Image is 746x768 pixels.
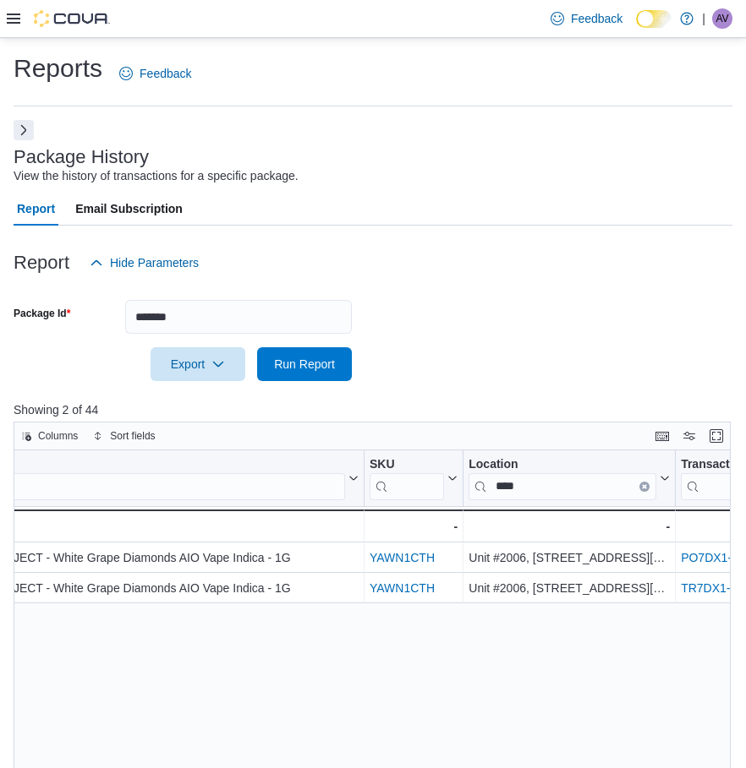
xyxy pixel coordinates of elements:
[110,254,199,271] span: Hide Parameters
[544,2,629,35] a: Feedback
[702,8,705,29] p: |
[370,457,444,500] div: SKU URL
[469,457,670,500] button: LocationClear input
[469,457,656,473] div: Location
[636,28,637,29] span: Dark Mode
[83,246,206,280] button: Hide Parameters
[14,120,34,140] button: Next
[679,426,699,446] button: Display options
[716,8,728,29] span: AV
[14,307,70,320] label: Package Id
[86,426,162,446] button: Sort fields
[370,457,458,500] button: SKU
[370,516,458,537] div: -
[151,347,245,381] button: Export
[112,57,198,90] a: Feedback
[34,10,110,27] img: Cova
[110,429,155,443] span: Sort fields
[17,192,55,226] span: Report
[370,457,444,473] div: SKU
[14,401,738,418] p: Showing 2 of 44
[639,482,650,492] button: Clear input
[14,147,149,167] h3: Package History
[469,516,670,537] div: -
[140,65,191,82] span: Feedback
[14,52,102,85] h1: Reports
[469,457,656,500] div: Location
[75,192,183,226] span: Email Subscription
[712,8,732,29] div: Am Villeneuve
[14,426,85,446] button: Columns
[469,548,670,569] div: Unit #2006, [STREET_ADDRESS][PERSON_NAME]
[636,10,672,28] input: Dark Mode
[370,582,435,596] a: YAWN1CTH
[706,426,727,446] button: Enter fullscreen
[652,426,672,446] button: Keyboard shortcuts
[370,552,435,565] a: YAWN1CTH
[14,253,69,273] h3: Report
[274,356,335,373] span: Run Report
[161,347,235,381] span: Export
[14,167,299,185] div: View the history of transactions for a specific package.
[38,429,78,443] span: Columns
[571,10,623,27] span: Feedback
[469,579,670,599] div: Unit #2006, [STREET_ADDRESS][PERSON_NAME]
[257,347,352,381] button: Run Report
